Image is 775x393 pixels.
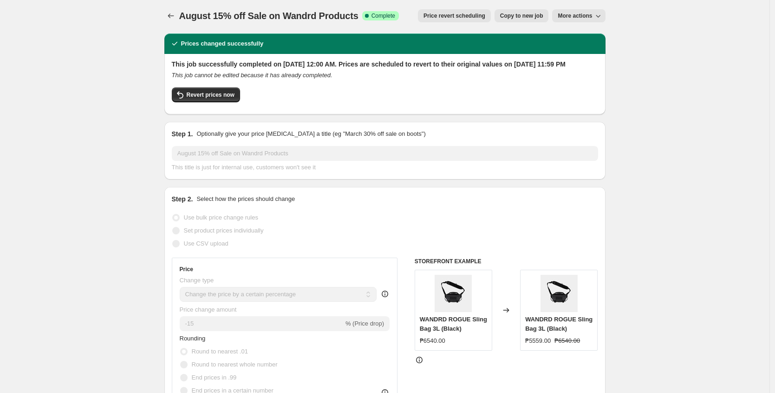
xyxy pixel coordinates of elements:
[172,146,598,161] input: 30% off holiday sale
[172,194,193,204] h2: Step 2.
[541,275,578,312] img: WNDRD_PH_WNDRD_ROGUE_SLING_3L_Black_80x.jpg
[500,12,543,20] span: Copy to new job
[525,336,551,346] div: ₱5559.00
[181,39,264,48] h2: Prices changed successfully
[345,320,384,327] span: % (Price drop)
[380,289,390,299] div: help
[420,316,487,332] span: WANDRD ROGUE Sling Bag 3L (Black)
[495,9,549,22] button: Copy to new job
[558,12,592,20] span: More actions
[435,275,472,312] img: WNDRD_PH_WNDRD_ROGUE_SLING_3L_Black_80x.jpg
[187,91,234,99] span: Revert prices now
[192,361,278,368] span: Round to nearest whole number
[180,316,344,331] input: -15
[371,12,395,20] span: Complete
[180,277,214,284] span: Change type
[196,194,295,204] p: Select how the prices should change
[552,9,605,22] button: More actions
[172,60,598,69] h2: This job successfully completed on [DATE] 12:00 AM. Prices are scheduled to revert to their origi...
[172,72,332,79] i: This job cannot be edited because it has already completed.
[184,240,228,247] span: Use CSV upload
[192,374,237,381] span: End prices in .99
[415,258,598,265] h6: STOREFRONT EXAMPLE
[420,336,445,346] div: ₱6540.00
[184,214,258,221] span: Use bulk price change rules
[180,335,206,342] span: Rounding
[180,306,237,313] span: Price change amount
[418,9,491,22] button: Price revert scheduling
[423,12,485,20] span: Price revert scheduling
[172,129,193,139] h2: Step 1.
[179,11,358,21] span: August 15% off Sale on Wandrd Products
[180,266,193,273] h3: Price
[164,9,177,22] button: Price change jobs
[184,227,264,234] span: Set product prices individually
[554,336,580,346] strike: ₱6540.00
[525,316,593,332] span: WANDRD ROGUE Sling Bag 3L (Black)
[172,164,316,171] span: This title is just for internal use, customers won't see it
[192,348,248,355] span: Round to nearest .01
[172,87,240,102] button: Revert prices now
[196,129,425,139] p: Optionally give your price [MEDICAL_DATA] a title (eg "March 30% off sale on boots")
